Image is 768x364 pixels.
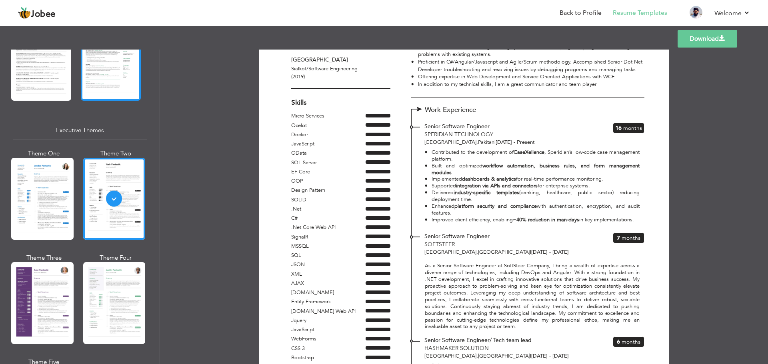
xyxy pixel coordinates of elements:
[530,352,531,360] span: |
[13,122,147,139] div: Executive Themes
[424,123,490,130] span: Senior Software Engineer
[411,44,644,58] li: Motivated Senior Software Engineer highly effective at developing new programs and fixing problem...
[31,10,56,19] span: Jobee
[13,149,75,158] div: Theme One
[291,99,390,107] h3: Skills
[291,243,366,251] div: MSSQL
[291,345,366,353] div: CSS 3
[560,8,602,18] a: Back to Profile
[291,122,366,130] div: Ocelot
[622,234,640,242] span: Months
[291,289,366,297] div: [DOMAIN_NAME]
[424,139,494,146] span: [GEOGRAPHIC_DATA] Pakitan
[615,124,622,132] span: 16
[291,224,366,232] div: .Net Core Web API
[456,182,538,189] strong: integration via APIs and connectors
[432,149,640,163] p: Contributed to the development of , Speridian’s low-code case management platform.
[432,163,640,176] p: Built and optimized .
[530,352,569,360] span: [DATE] - [DATE]
[432,162,640,176] strong: workflow automation, business rules, and form management modules
[462,175,516,183] strong: dashboards & analytics
[291,233,366,241] div: SignalR
[454,203,537,210] strong: platform security and compliance
[424,344,489,352] span: HashMaker Solution
[291,196,366,204] div: SOLID
[13,254,75,262] div: Theme Three
[530,249,569,256] span: [DATE] - [DATE]
[714,8,750,18] a: Welcome
[291,261,366,269] div: JSON
[514,149,544,156] strong: CaseXellence
[432,176,640,183] p: Implemented for real-time performance monitoring.
[494,139,496,146] span: |
[432,203,640,217] p: Enhanced with authentication, encryption, and audit features.
[291,187,366,195] div: Design Pattern
[291,280,366,288] div: AJAX
[432,183,640,189] p: Supported for enterprise systems.
[424,352,530,360] span: [GEOGRAPHIC_DATA] [GEOGRAPHIC_DATA]
[476,352,478,360] span: ,
[291,56,390,64] div: [GEOGRAPHIC_DATA]
[613,8,667,18] a: Resume Templates
[424,336,532,344] span: Senior Software Engineer/ Tech team lead
[291,354,366,362] div: Bootstrap
[291,177,366,185] div: OOP
[291,73,305,80] span: (2019)
[454,189,520,196] strong: industry-specific templates
[411,73,644,81] li: Offering expertise in Web Development and Service Oriented Applications with WCF.
[291,112,366,120] div: Micro Services
[476,249,478,256] span: ,
[424,249,530,256] span: [GEOGRAPHIC_DATA] [GEOGRAPHIC_DATA]
[291,131,366,139] div: Dockor
[690,6,702,19] img: Profile Img
[291,335,366,343] div: WebForms
[412,256,644,331] div: As a Senior Software Engineer at SoftSteer Company, I bring a wealth of expertise across a divers...
[425,106,492,114] span: Work Experience
[291,308,366,316] div: [DOMAIN_NAME] Web API
[617,234,620,242] span: 7
[513,216,579,223] strong: ~40% reduction in man-days
[18,7,31,20] img: jobee.io
[291,159,366,167] div: SQL Server
[291,298,366,306] div: Entity Framework
[85,254,147,262] div: Theme Four
[617,338,620,346] span: 6
[678,30,737,48] a: Download
[494,139,535,146] span: [DATE] - Present
[623,124,642,132] span: Months
[306,65,308,72] span: /
[85,149,147,158] div: Theme Two
[291,168,366,176] div: EF Core
[622,338,640,346] span: Months
[424,241,455,248] span: SoftSteer
[476,139,478,146] span: ,
[291,271,366,278] div: XML
[291,65,358,72] span: Sialkot Software Engineering
[411,58,644,73] li: Proficient in C#/Angular/Javascript and Agile/Scrum methodology. Accomplished Senior Dot Net Deve...
[432,189,640,203] p: Delivered (banking, healthcare, public sector) reducing deployment time.
[291,205,366,213] div: .Net
[291,326,366,334] div: JavaScript
[291,317,366,325] div: Jquery
[291,140,366,148] div: JavaScript
[411,81,644,88] li: In addition to my technical skills, I am a great communicator and team player
[18,7,56,20] a: Jobee
[424,131,493,138] span: Speridian Technology
[432,217,640,223] p: Improved client efficiency, enabling in key implementations.
[291,215,366,223] div: C#
[291,149,366,157] div: OData
[424,233,490,240] span: Senior Software Engineer
[291,252,366,260] div: SQL
[530,249,531,256] span: |
[291,43,390,50] h3: Education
